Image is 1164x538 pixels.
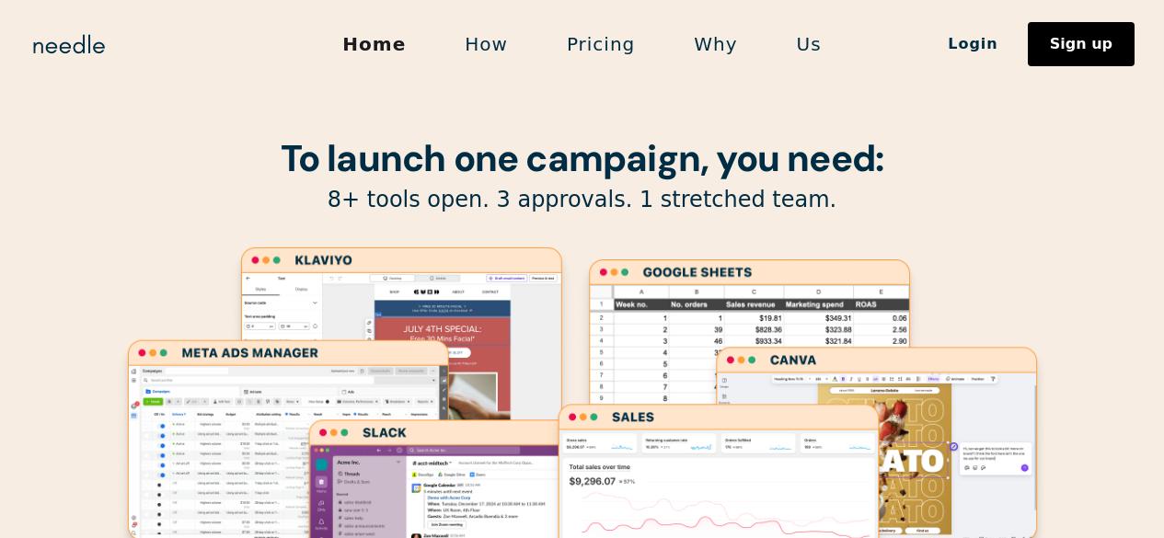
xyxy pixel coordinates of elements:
[1028,22,1135,66] a: Sign up
[1050,37,1112,52] div: Sign up
[918,29,1028,60] a: Login
[113,186,1052,214] p: 8+ tools open. 3 approvals. 1 stretched team.
[767,25,851,63] a: Us
[537,25,664,63] a: Pricing
[664,25,766,63] a: Why
[281,134,884,182] strong: To launch one campaign, you need:
[313,25,435,63] a: Home
[435,25,537,63] a: How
